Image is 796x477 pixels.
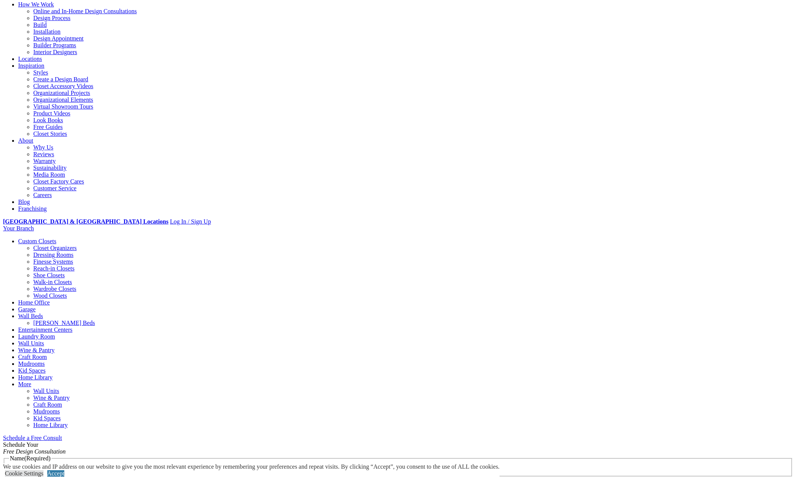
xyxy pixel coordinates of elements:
[18,299,50,306] a: Home Office
[18,313,43,319] a: Wall Beds
[170,218,211,225] a: Log In / Sign Up
[18,62,44,69] a: Inspiration
[18,333,55,340] a: Laundry Room
[18,56,42,62] a: Locations
[33,8,137,14] a: Online and In-Home Design Consultations
[33,286,76,292] a: Wardrobe Closets
[33,272,65,278] a: Shoe Closets
[33,158,56,164] a: Warranty
[33,124,63,130] a: Free Guides
[33,35,84,42] a: Design Appointment
[33,245,77,251] a: Closet Organizers
[33,185,76,191] a: Customer Service
[47,470,64,477] a: Accept
[33,83,93,89] a: Closet Accessory Videos
[33,131,67,137] a: Closet Stories
[18,199,30,205] a: Blog
[18,205,47,212] a: Franchising
[33,103,93,110] a: Virtual Showroom Tours
[18,381,31,387] a: More menu text will display only on big screen
[33,265,74,272] a: Reach-in Closets
[3,218,168,225] a: [GEOGRAPHIC_DATA] & [GEOGRAPHIC_DATA] Locations
[33,171,65,178] a: Media Room
[3,435,62,441] a: Schedule a Free Consult (opens a dropdown menu)
[9,455,51,462] legend: Name
[18,347,54,353] a: Wine & Pantry
[33,76,88,82] a: Create a Design Board
[18,326,73,333] a: Entertainment Centers
[18,340,44,346] a: Wall Units
[24,455,50,461] span: (Required)
[33,388,59,394] a: Wall Units
[18,367,45,374] a: Kid Spaces
[33,258,73,265] a: Finesse Systems
[33,192,52,198] a: Careers
[33,110,70,117] a: Product Videos
[18,1,54,8] a: How We Work
[33,90,90,96] a: Organizational Projects
[33,144,53,151] a: Why Us
[33,415,61,421] a: Kid Spaces
[18,137,33,144] a: About
[33,96,93,103] a: Organizational Elements
[3,441,66,455] span: Schedule Your
[3,463,500,470] div: We use cookies and IP address on our website to give you the most relevant experience by remember...
[18,374,53,381] a: Home Library
[33,69,48,76] a: Styles
[33,422,68,428] a: Home Library
[3,448,66,455] em: Free Design Consultation
[33,165,67,171] a: Sustainability
[18,238,56,244] a: Custom Closets
[5,470,43,477] a: Cookie Settings
[18,306,36,312] a: Garage
[18,354,47,360] a: Craft Room
[33,22,47,28] a: Build
[33,49,77,55] a: Interior Designers
[33,117,63,123] a: Look Books
[33,292,67,299] a: Wood Closets
[33,395,70,401] a: Wine & Pantry
[33,279,72,285] a: Walk-in Closets
[3,225,34,232] a: Your Branch
[33,42,76,48] a: Builder Programs
[33,408,60,415] a: Mudrooms
[33,401,62,408] a: Craft Room
[18,360,45,367] a: Mudrooms
[33,252,73,258] a: Dressing Rooms
[33,151,54,157] a: Reviews
[33,15,70,21] a: Design Process
[33,28,61,35] a: Installation
[33,178,84,185] a: Closet Factory Cares
[33,320,95,326] a: [PERSON_NAME] Beds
